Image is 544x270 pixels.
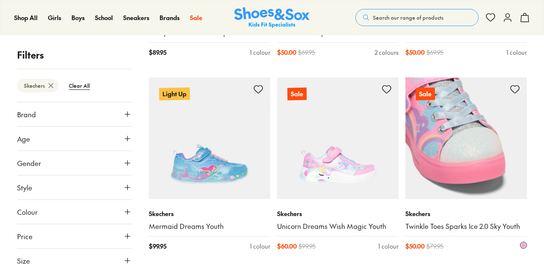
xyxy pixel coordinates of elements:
span: Style [17,182,32,193]
button: Colour [17,200,132,224]
span: Colour [17,207,38,217]
a: Girls [48,13,61,22]
span: $ 50.00 [405,48,425,57]
span: Age [17,134,30,144]
div: 2 colours [375,48,399,57]
span: $ 69.95 [298,48,315,57]
span: $ 50.00 [277,48,296,57]
button: Style [17,175,132,199]
a: Sale [190,13,202,22]
button: Age [17,127,132,151]
p: Skechers [405,209,527,218]
a: Twinkle Toes Sparks Ice 2.0 Sky Youth [405,222,527,231]
button: Brand [17,102,132,126]
a: Brands [160,13,180,22]
p: Sale [287,87,307,100]
span: $ 99.95 [149,242,166,251]
div: 1 colour [250,48,270,57]
span: Search our range of products [373,14,443,21]
span: Brand [17,109,36,119]
a: Mermaid Dreams Youth [149,222,270,231]
span: Gender [17,158,41,168]
button: Gender [17,151,132,175]
span: Price [17,231,33,241]
span: Size [17,255,30,266]
span: $ 60.00 [277,242,297,251]
span: $ 50.00 [405,242,425,251]
p: Filters [17,48,132,62]
a: Light Up [149,77,270,199]
a: Shop All [14,13,38,22]
a: Sneakers [123,13,149,22]
a: Sale [277,77,399,199]
a: Boys [71,13,85,22]
a: Unicorn Dreams Wish Magic Youth [277,222,399,231]
div: 1 colour [506,48,527,57]
span: $ 99.95 [299,242,316,251]
a: Shoes & Sox [234,7,310,28]
p: Sale [415,87,436,101]
p: Skechers [277,209,399,218]
span: $ 69.95 [426,48,443,57]
btn: Clear All [62,78,97,93]
img: SNS_Logo_Responsive.svg [234,7,310,28]
p: Light Up [159,87,190,100]
p: Skechers [149,209,270,218]
a: School [95,13,113,22]
span: $ 89.95 [149,48,166,57]
div: 1 colour [250,242,270,251]
button: Search our range of products [355,9,479,26]
span: $ 79.95 [426,242,443,251]
btn: Skechers [17,79,59,92]
button: Price [17,224,132,248]
div: 1 colour [378,242,399,251]
a: Sale [405,77,527,199]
